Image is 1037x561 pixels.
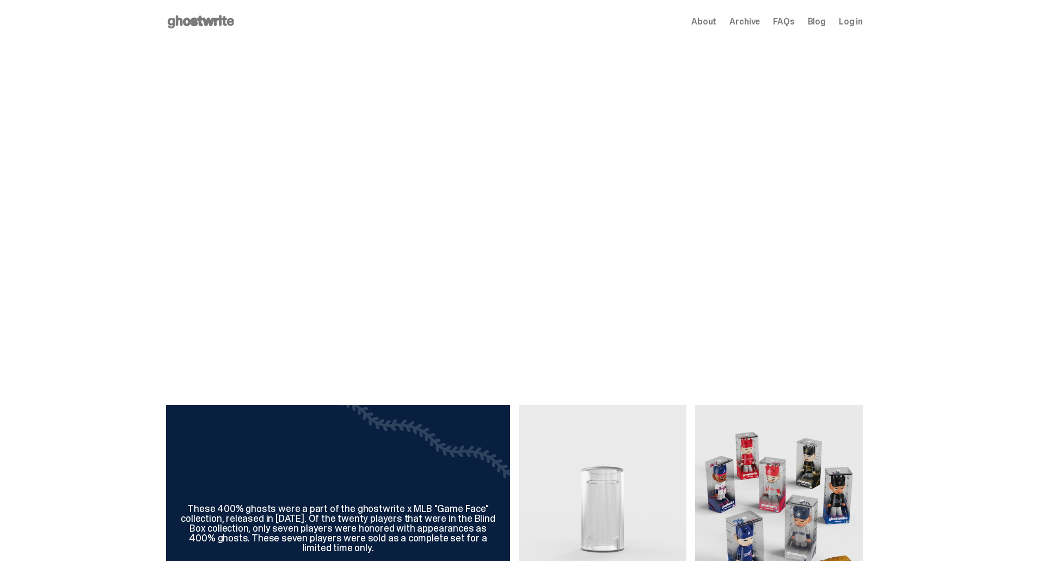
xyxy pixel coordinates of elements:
[808,17,826,26] a: Blog
[729,17,760,26] a: Archive
[179,504,497,553] div: These 400% ghosts were a part of the ghostwrite x MLB "Game Face" collection, released in [DATE]....
[691,17,716,26] a: About
[839,17,863,26] a: Log in
[773,17,794,26] a: FAQs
